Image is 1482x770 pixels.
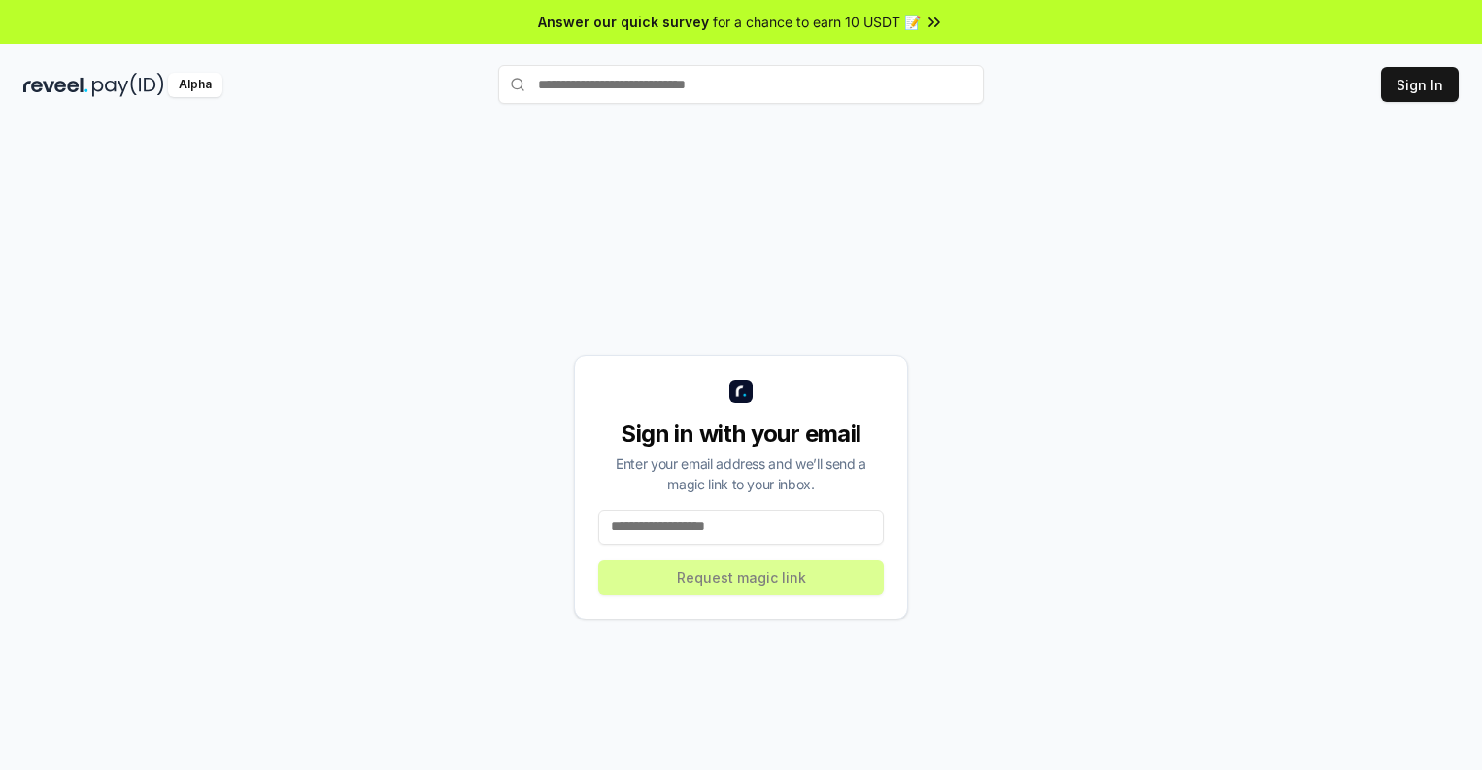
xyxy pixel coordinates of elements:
[168,73,222,97] div: Alpha
[538,12,709,32] span: Answer our quick survey
[598,453,884,494] div: Enter your email address and we’ll send a magic link to your inbox.
[713,12,921,32] span: for a chance to earn 10 USDT 📝
[23,73,88,97] img: reveel_dark
[1381,67,1459,102] button: Sign In
[92,73,164,97] img: pay_id
[598,418,884,450] div: Sign in with your email
[729,380,753,403] img: logo_small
